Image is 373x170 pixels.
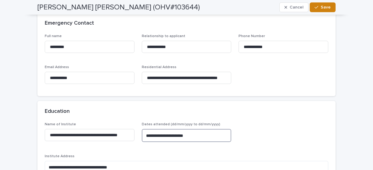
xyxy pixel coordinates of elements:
span: Relationship to applicant [142,34,185,38]
span: Cancel [290,5,303,9]
h2: [PERSON_NAME] [PERSON_NAME] (OHV#103644) [37,3,200,12]
span: Email Address [45,65,69,69]
button: Save [310,2,336,12]
span: Name of Institute [45,123,76,126]
button: Cancel [279,2,309,12]
h2: Emergency Contact [45,20,94,27]
span: Save [321,5,331,9]
span: Phone Number [239,34,265,38]
span: Dates attended (dd/mm/yyyy to dd/mm/yyyy) [142,123,220,126]
span: Institute Address [45,154,75,158]
h2: Education [45,108,70,115]
span: Residential Address [142,65,176,69]
span: Full name [45,34,62,38]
